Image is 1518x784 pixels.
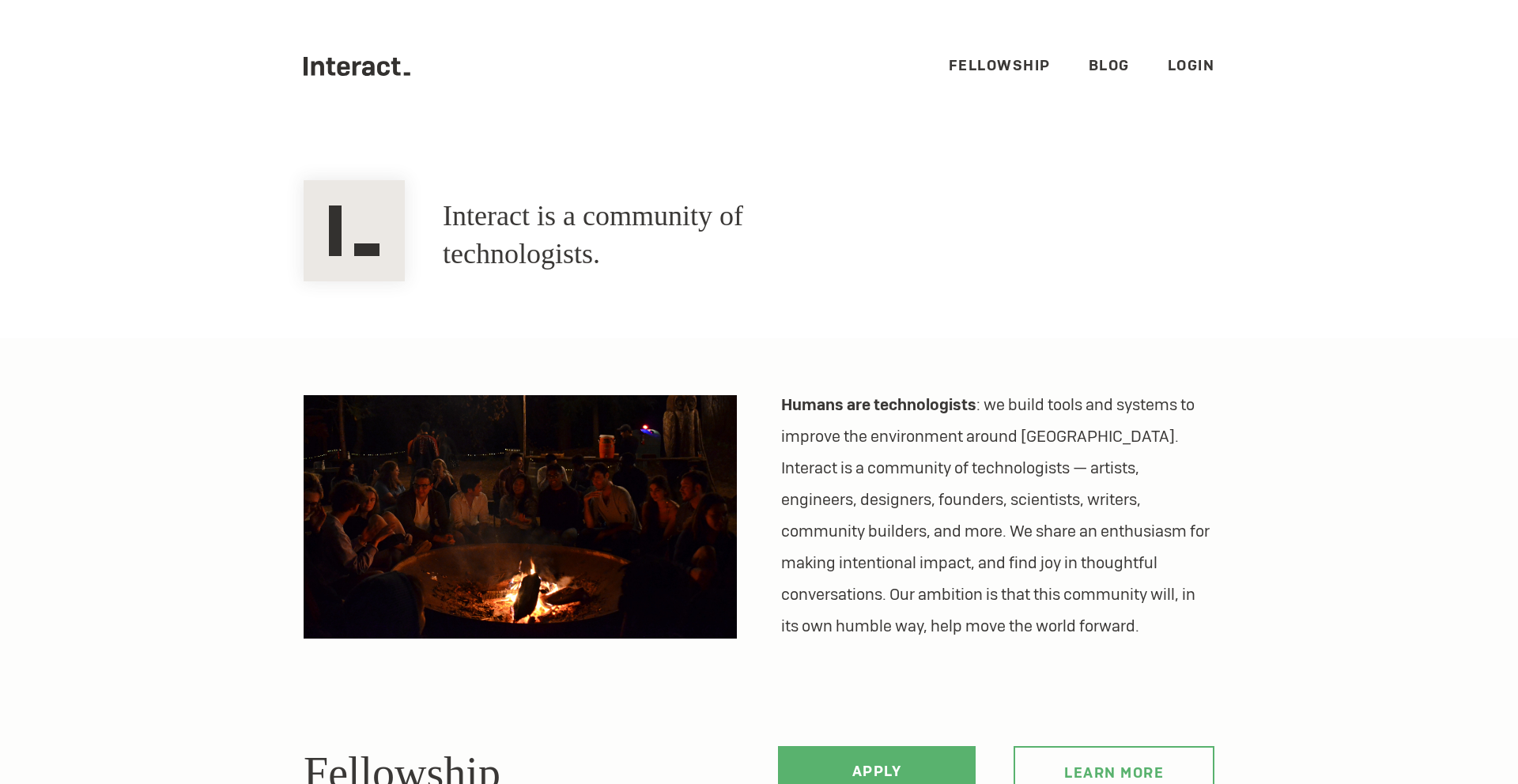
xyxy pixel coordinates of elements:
a: Fellowship [949,56,1051,74]
a: Blog [1089,56,1130,74]
strong: Humans are technologists [781,394,976,415]
h1: Interact is a community of technologists. [443,198,870,273]
p: : we build tools and systems to improve the environment around [GEOGRAPHIC_DATA]. Interact is a c... [781,389,1214,642]
img: A fireplace discussion at an Interact Retreat [304,395,737,639]
a: Login [1168,56,1215,74]
img: Interact Logo [304,180,405,281]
